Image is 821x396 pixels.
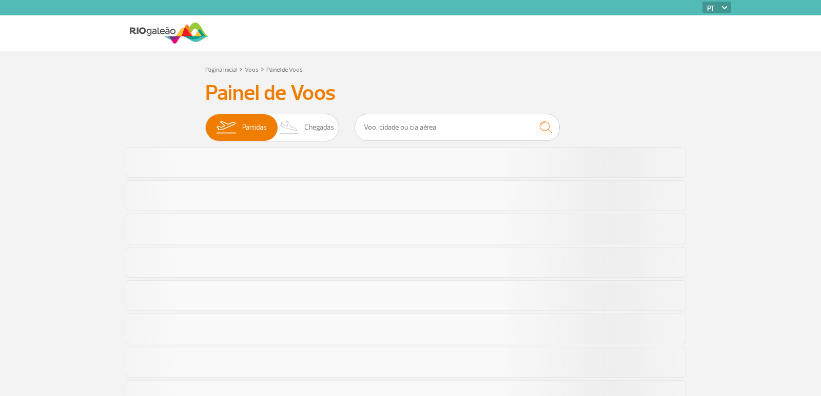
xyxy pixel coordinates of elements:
[355,114,560,141] input: Voo, cidade ou cia aérea
[210,114,242,141] img: slider-embarque
[304,114,334,141] span: Chegadas
[266,66,303,74] a: Painel de Voos
[245,66,259,74] a: Voos
[242,114,267,141] span: Partidas
[261,63,264,75] a: >
[239,63,243,75] a: >
[274,114,304,141] img: slider-desembarque
[205,80,616,106] h3: Painel de Voos
[205,66,237,74] a: Página Inicial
